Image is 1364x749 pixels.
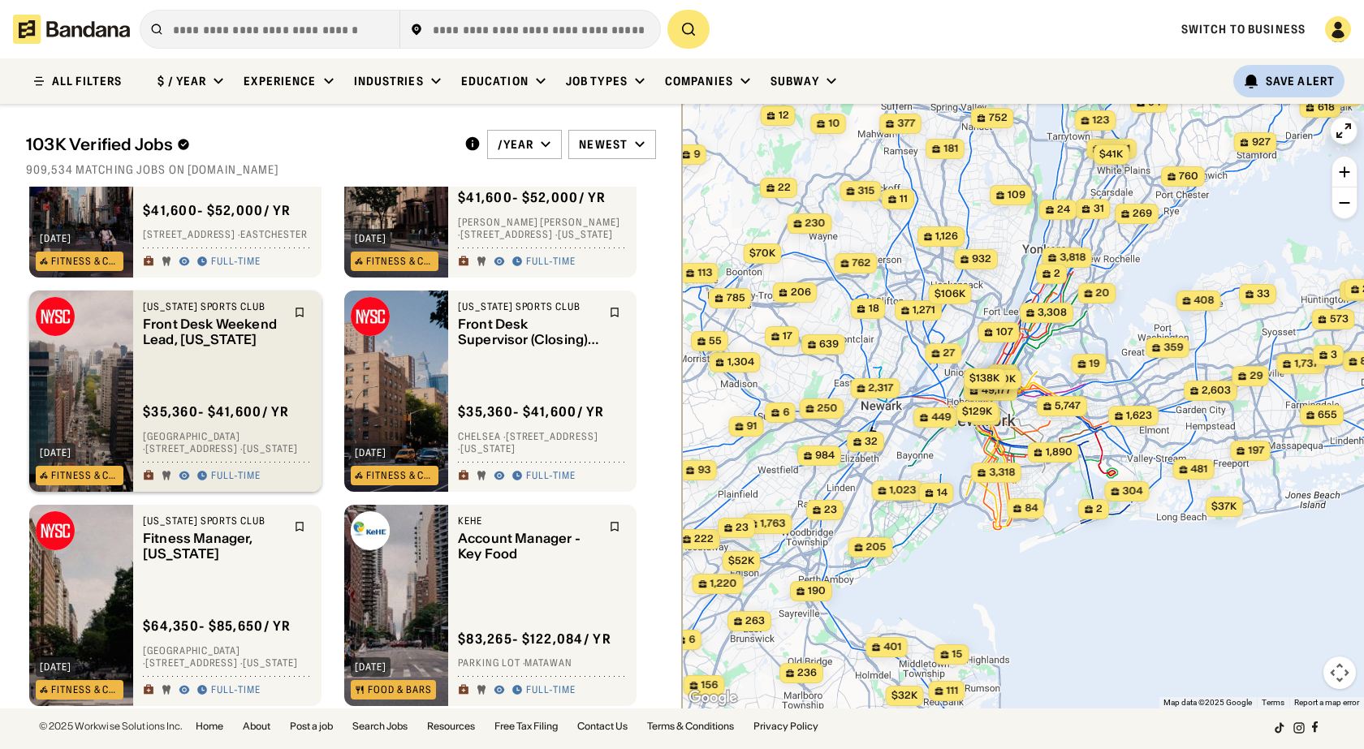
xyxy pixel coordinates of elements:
[39,721,183,731] div: © 2025 Workwise Solutions Inc.
[1262,698,1284,707] a: Terms (opens in new tab)
[368,685,432,695] div: Food & Bars
[458,189,606,206] div: $ 41,600 - $52,000 / yr
[897,117,915,131] span: 377
[1194,294,1215,308] span: 408
[26,187,656,708] div: grid
[52,75,122,87] div: ALL FILTERS
[458,300,599,313] div: [US_STATE] Sports Club
[947,684,959,698] span: 111
[727,291,745,305] span: 785
[458,531,599,562] div: Account Manager - Key Food
[351,297,390,336] img: New York Sports Club logo
[783,406,789,420] span: 6
[728,554,754,566] span: $52k
[824,503,837,517] span: 23
[890,484,917,497] span: 1,023
[749,247,775,259] span: $70k
[526,684,576,697] div: Full-time
[969,372,999,384] span: $138k
[458,316,599,347] div: Front Desk Supervisor (Closing), [US_STATE]
[1104,142,1130,156] span: 2,361
[458,657,627,670] div: Parking lot · Matawan
[352,721,408,731] a: Search Jobs
[869,381,894,395] span: 2,317
[1250,369,1263,383] span: 29
[526,470,576,483] div: Full-time
[196,721,223,731] a: Home
[770,74,819,88] div: Subway
[665,74,733,88] div: Companies
[51,256,119,266] div: Fitness & Clubs
[51,471,119,480] div: Fitness & Clubs
[1025,501,1038,515] span: 84
[701,678,719,692] span: 156
[494,721,558,731] a: Free Tax Filing
[745,614,765,628] span: 263
[1148,96,1161,110] span: 94
[1181,22,1306,37] a: Switch to Business
[1099,148,1123,160] span: $41k
[952,648,963,661] span: 15
[458,631,611,648] div: $ 83,265 - $122,084 / yr
[647,721,734,731] a: Terms & Conditions
[36,297,75,336] img: New York Sports Club logo
[458,216,627,241] div: [PERSON_NAME] [PERSON_NAME] · [STREET_ADDRESS] · [US_STATE]
[989,466,1015,480] span: 3,318
[355,448,386,458] div: [DATE]
[577,721,628,731] a: Contact Us
[1038,306,1067,320] span: 3,308
[1008,188,1025,202] span: 109
[26,135,451,154] div: 103K Verified Jobs
[982,384,1012,398] span: 49,177
[989,111,1008,125] span: 752
[355,662,386,672] div: [DATE]
[1294,698,1359,707] a: Report a map error
[1133,207,1152,221] span: 269
[211,684,261,697] div: Full-time
[143,430,312,455] div: [GEOGRAPHIC_DATA] · [STREET_ADDRESS] · [US_STATE]
[931,411,951,424] span: 449
[458,403,605,420] div: $ 35,360 - $41,600 / yr
[1046,446,1073,459] span: 1,890
[937,486,947,500] span: 14
[891,689,917,701] span: $32k
[40,662,71,672] div: [DATE]
[962,405,992,417] span: $129k
[13,15,130,44] img: Bandana logotype
[143,644,312,669] div: [GEOGRAPHIC_DATA] · [STREET_ADDRESS] · [US_STATE]
[869,302,879,316] span: 18
[778,181,791,195] span: 22
[158,74,206,88] div: $ / year
[697,266,712,280] span: 113
[900,192,908,206] span: 11
[143,514,284,527] div: [US_STATE] Sports Club
[366,471,434,480] div: Fitness & Clubs
[710,577,737,591] span: 1,220
[972,252,991,266] span: 932
[913,303,935,317] span: 1,271
[753,721,818,731] a: Privacy Policy
[143,531,284,562] div: Fitness Manager, [US_STATE]
[1211,500,1237,512] span: $37k
[1318,408,1337,422] span: 655
[865,435,878,449] span: 32
[1202,384,1231,398] span: 2,603
[694,532,714,546] span: 222
[1090,357,1100,371] span: 19
[526,256,576,269] div: Full-time
[1323,656,1356,689] button: Map camera controls
[1252,136,1271,149] span: 927
[866,540,887,554] span: 205
[797,666,817,680] span: 236
[40,448,71,458] div: [DATE]
[783,329,792,343] span: 17
[1331,348,1337,362] span: 3
[1094,202,1104,216] span: 31
[143,300,284,313] div: [US_STATE] Sports Club
[143,618,291,635] div: $ 64,350 - $85,650 / yr
[566,74,628,88] div: Job Types
[761,517,786,531] span: 1,763
[943,142,958,156] span: 181
[1318,101,1335,114] span: 618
